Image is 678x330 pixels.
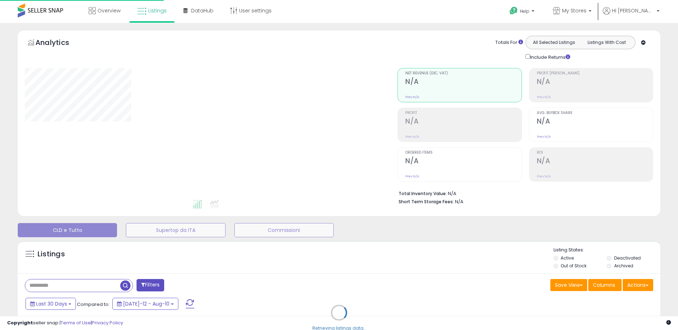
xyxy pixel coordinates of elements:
[35,38,83,49] h5: Analytics
[495,39,523,46] div: Totals For
[537,117,653,127] h2: N/A
[455,198,463,205] span: N/A
[580,38,633,47] button: Listings With Cost
[405,151,521,155] span: Ordered Items
[537,174,551,178] small: Prev: N/A
[405,95,419,99] small: Prev: N/A
[126,223,225,237] button: Supertop da ITA
[520,53,579,61] div: Include Returns
[7,319,33,326] strong: Copyright
[509,6,518,15] i: Get Help
[399,190,447,197] b: Total Inventory Value:
[405,72,521,75] span: Net Revenue (Exc. VAT)
[537,157,653,166] h2: N/A
[18,223,117,237] button: CLD e Tutto
[562,7,587,14] span: My Stores
[612,7,655,14] span: Hi [PERSON_NAME]
[537,72,653,75] span: Profit [PERSON_NAME]
[405,117,521,127] h2: N/A
[234,223,334,237] button: Commissioni
[528,38,580,47] button: All Selected Listings
[7,320,123,326] div: seller snap | |
[537,151,653,155] span: ROI
[405,157,521,166] h2: N/A
[98,7,121,14] span: Overview
[537,78,653,87] h2: N/A
[537,135,551,139] small: Prev: N/A
[537,111,653,115] span: Avg. Buybox Share
[405,78,521,87] h2: N/A
[405,135,419,139] small: Prev: N/A
[399,199,454,205] b: Short Term Storage Fees:
[603,7,660,23] a: Hi [PERSON_NAME]
[504,1,541,23] a: Help
[399,189,648,197] li: N/A
[405,174,419,178] small: Prev: N/A
[520,8,529,14] span: Help
[405,111,521,115] span: Profit
[148,7,167,14] span: Listings
[537,95,551,99] small: Prev: N/A
[191,7,213,14] span: DataHub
